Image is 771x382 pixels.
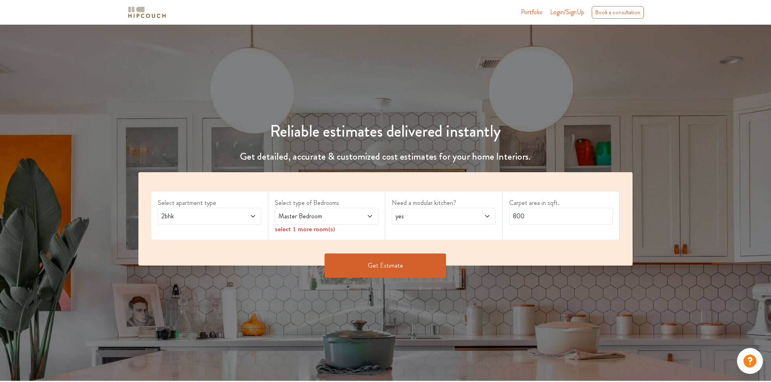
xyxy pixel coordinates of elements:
[509,198,613,208] label: Carpet area in sqft.
[325,253,446,278] button: Get Estimate
[127,3,167,21] span: logo-horizontal.svg
[550,7,584,17] span: Login/SignUp
[392,198,495,208] label: Need a modular kitchen?
[127,5,167,19] img: logo-horizontal.svg
[275,198,378,208] label: Select type of Bedrooms
[277,211,349,221] span: Master Bedroom
[592,6,644,19] div: Book a consultation
[134,122,638,141] h1: Reliable estimates delivered instantly
[158,198,261,208] label: Select apartment type
[521,7,543,17] a: Portfolio
[134,151,638,163] h4: Get detailed, accurate & customized cost estimates for your home Interiors.
[509,208,613,225] input: Enter area sqft
[160,211,232,221] span: 2bhk
[394,211,466,221] span: yes
[275,225,378,233] div: select 1 more room(s)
